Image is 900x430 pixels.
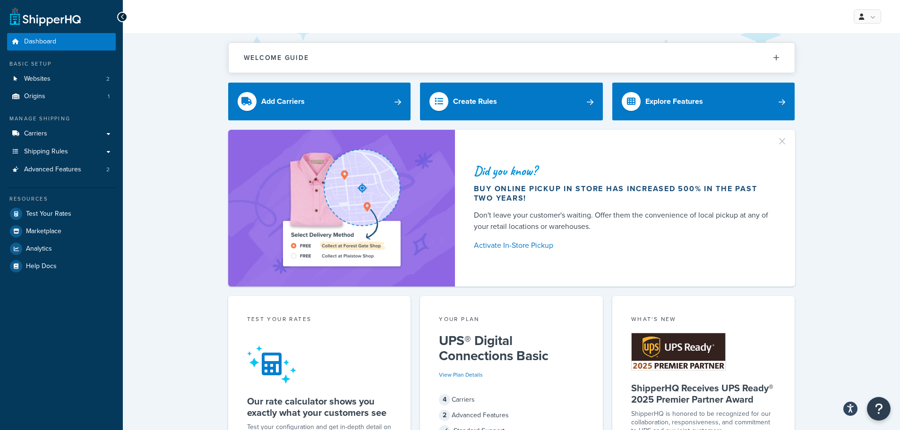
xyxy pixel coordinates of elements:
div: Basic Setup [7,60,116,68]
span: 2 [106,166,110,174]
span: 2 [439,410,450,421]
a: Carriers [7,125,116,143]
div: Resources [7,195,116,203]
li: Origins [7,88,116,105]
button: Open Resource Center [867,397,891,421]
div: Your Plan [439,315,584,326]
a: Explore Features [612,83,795,120]
h2: Welcome Guide [244,54,309,61]
div: What's New [631,315,776,326]
a: Shipping Rules [7,143,116,160]
span: Help Docs [26,262,57,270]
h5: ShipperHQ Receives UPS Ready® 2025 Premier Partner Award [631,382,776,405]
div: Add Carriers [261,95,305,108]
span: Websites [24,75,51,83]
li: Websites [7,70,116,88]
div: Test your rates [247,315,392,326]
a: Dashboard [7,33,116,51]
div: Create Rules [453,95,497,108]
div: Don't leave your customer's waiting. Offer them the convenience of local pickup at any of your re... [474,210,772,232]
li: Advanced Features [7,161,116,178]
a: Analytics [7,240,116,257]
span: Shipping Rules [24,148,68,156]
span: 1 [108,93,110,101]
a: Test Your Rates [7,205,116,222]
a: Create Rules [420,83,603,120]
a: Add Carriers [228,83,411,120]
span: Advanced Features [24,166,81,174]
a: Activate In-Store Pickup [474,239,772,252]
div: Carriers [439,393,584,406]
button: Welcome Guide [229,43,795,73]
a: View Plan Details [439,371,483,379]
span: Dashboard [24,38,56,46]
div: Did you know? [474,164,772,177]
span: 4 [439,394,450,405]
img: ad-shirt-map-b0359fc47e01cab431d101c4b569394f6a03f54285957d908178d52f29eb9668.png [256,144,427,272]
a: Help Docs [7,258,116,275]
div: Advanced Features [439,409,584,422]
a: Advanced Features2 [7,161,116,178]
a: Marketplace [7,223,116,240]
div: Buy online pickup in store has increased 500% in the past two years! [474,184,772,203]
a: Origins1 [7,88,116,105]
span: 2 [106,75,110,83]
span: Origins [24,93,45,101]
span: Analytics [26,245,52,253]
span: Test Your Rates [26,210,71,218]
span: Carriers [24,130,47,138]
h5: UPS® Digital Connections Basic [439,333,584,363]
span: Marketplace [26,228,61,236]
a: Websites2 [7,70,116,88]
div: Manage Shipping [7,115,116,123]
div: Explore Features [645,95,703,108]
h5: Our rate calculator shows you exactly what your customers see [247,396,392,418]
